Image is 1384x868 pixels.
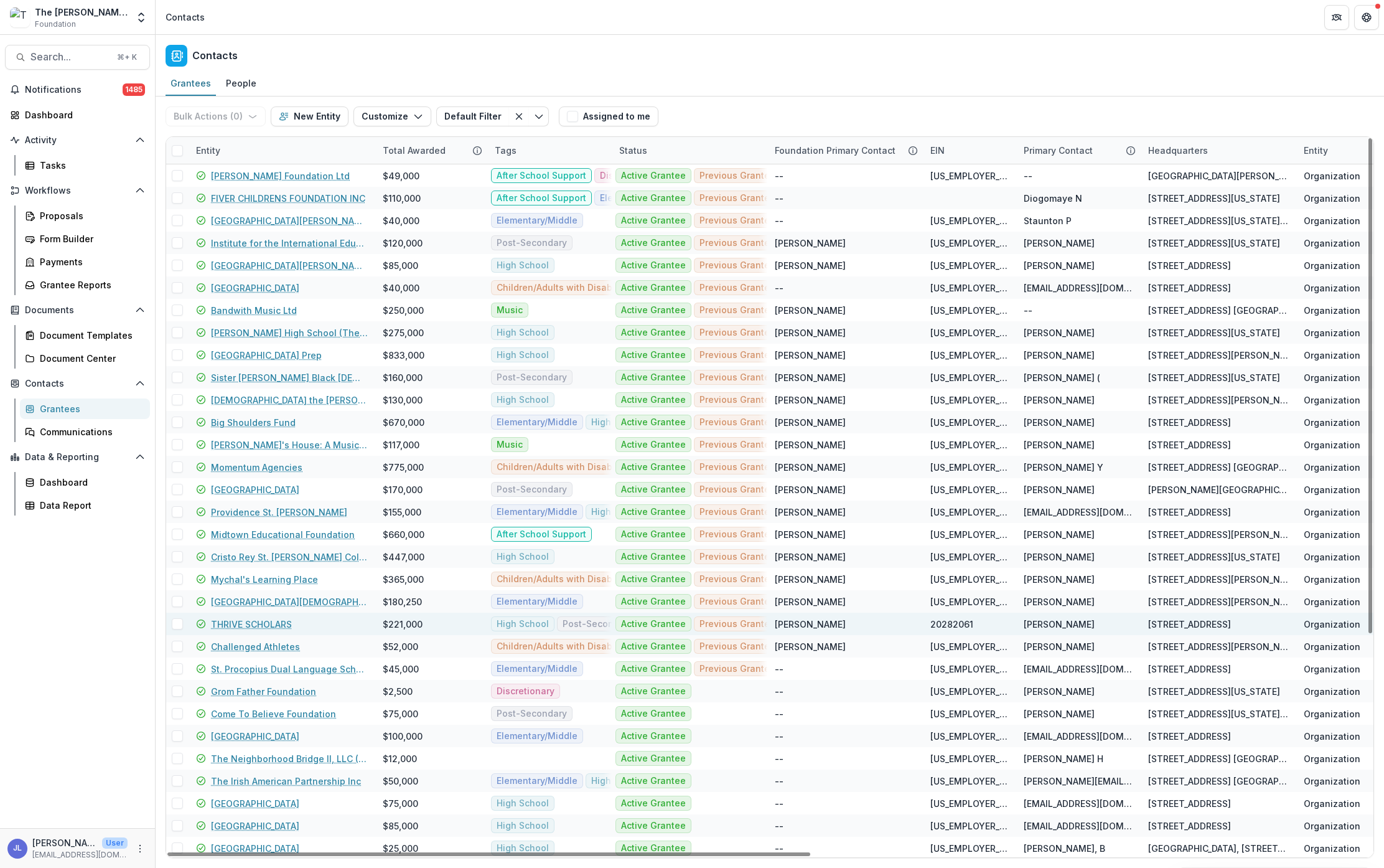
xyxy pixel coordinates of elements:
[25,452,130,463] span: Data & Reporting
[123,83,145,96] span: 1485
[699,350,775,361] span: Previous Grantee
[211,237,368,250] a: Institute for the International Education of Students
[930,371,1009,384] div: [US_EMPLOYER_IDENTIFICATION_NUMBER]
[10,7,30,27] img: The Charles W. & Patricia S. Bidwill
[30,51,110,63] span: Search...
[1024,461,1103,474] div: [PERSON_NAME] Y
[1304,259,1360,272] div: Organization
[211,169,350,182] a: [PERSON_NAME] Foundation Ltd
[1304,438,1360,451] div: Organization
[1148,281,1231,295] div: [STREET_ADDRESS]
[775,304,846,317] div: [PERSON_NAME]
[383,438,419,451] div: $117,000
[699,283,775,293] span: Previous Grantee
[497,484,567,495] span: Post-Secondary
[1024,595,1095,608] div: [PERSON_NAME]
[211,394,368,407] a: [DEMOGRAPHIC_DATA] the [PERSON_NAME] Jesuit College Prep
[40,352,140,365] div: Document Center
[1304,349,1360,362] div: Organization
[211,438,368,451] a: [PERSON_NAME]'s House: A Music Academy for Children, Inc
[1024,506,1133,519] div: [EMAIL_ADDRESS][DOMAIN_NAME]
[699,193,775,204] span: Previous Grantee
[930,281,1009,295] div: [US_EMPLOYER_IDENTIFICATION_NUMBER]
[20,155,150,176] a: Tasks
[621,260,686,271] span: Active Grantee
[166,106,266,126] button: Bulk Actions (0)
[529,106,549,126] button: Toggle menu
[211,528,355,541] a: Midtown Educational Foundation
[621,305,686,316] span: Active Grantee
[383,528,424,541] div: $660,000
[211,550,368,564] a: Cristo Rey St. [PERSON_NAME] College Prep
[383,371,423,384] div: $160,000
[5,447,150,467] button: Open Data & Reporting
[1148,506,1231,519] div: [STREET_ADDRESS]
[383,281,419,295] div: $40,000
[487,144,524,157] div: Tags
[20,252,150,272] a: Payments
[497,574,636,585] span: Children/Adults with Disabilities
[591,507,643,517] span: High School
[189,137,375,164] div: Entity
[775,192,783,205] div: --
[383,192,421,205] div: $110,000
[600,193,681,204] span: Elementary/Middle
[497,552,549,562] span: High School
[497,193,586,204] span: After School Support
[621,283,686,293] span: Active Grantee
[1148,461,1289,474] div: [STREET_ADDRESS] [GEOGRAPHIC_DATA][US_STATE]
[930,394,1009,407] div: [US_EMPLOYER_IDENTIFICATION_NUMBER]
[699,462,775,473] span: Previous Grantee
[612,137,767,164] div: Status
[767,137,923,164] div: Foundation Primary Contact
[1148,237,1280,250] div: [STREET_ADDRESS][US_STATE]
[1024,349,1095,362] div: [PERSON_NAME]
[621,552,686,562] span: Active Grantee
[40,209,140,222] div: Proposals
[930,259,1009,272] div: [US_EMPLOYER_IDENTIFICATION_NUMBER]
[1354,5,1379,30] button: Get Help
[383,214,419,227] div: $40,000
[621,193,686,204] span: Active Grantee
[930,304,1009,317] div: [US_EMPLOYER_IDENTIFICATION_NUMBER]
[211,797,299,810] a: [GEOGRAPHIC_DATA]
[40,278,140,291] div: Grantee Reports
[699,171,775,181] span: Previous Grantee
[497,283,636,293] span: Children/Adults with Disabilities
[699,529,775,540] span: Previous Grantee
[1024,438,1095,451] div: [PERSON_NAME]
[211,752,368,765] a: The Neighborhood Bridge II, LLC (Operating under West Side Service Connector)
[699,305,775,316] span: Previous Grantee
[1304,595,1360,608] div: Organization
[211,326,368,339] a: [PERSON_NAME] High School (The [DEMOGRAPHIC_DATA] [DEMOGRAPHIC_DATA] of [GEOGRAPHIC_DATA])
[1148,573,1289,586] div: [STREET_ADDRESS][PERSON_NAME]
[1304,550,1360,564] div: Organization
[20,229,150,249] a: Form Builder
[211,416,296,429] a: Big Shoulders Fund
[1148,438,1231,451] div: [STREET_ADDRESS]
[1148,416,1231,429] div: [STREET_ADDRESS]
[161,8,210,26] nav: breadcrumb
[189,144,228,157] div: Entity
[271,106,348,126] button: New Entity
[5,130,150,150] button: Open Activity
[1304,394,1360,407] div: Organization
[211,506,347,519] a: Providence St. [PERSON_NAME]
[930,214,1009,227] div: [US_EMPLOYER_IDENTIFICATION_NUMBER]
[775,573,846,586] div: [PERSON_NAME]
[35,19,76,30] span: Foundation
[775,595,846,608] div: [PERSON_NAME]
[1024,528,1095,541] div: [PERSON_NAME]
[40,425,140,438] div: Communications
[383,259,418,272] div: $85,000
[699,260,775,271] span: Previous Grantee
[1304,169,1360,182] div: Organization
[1304,192,1360,205] div: Organization
[375,137,487,164] div: Total Awarded
[20,348,150,369] a: Document Center
[1304,304,1360,317] div: Organization
[40,499,140,512] div: Data Report
[775,528,846,541] div: [PERSON_NAME]
[1304,214,1360,227] div: Organization
[621,395,686,405] span: Active Grantee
